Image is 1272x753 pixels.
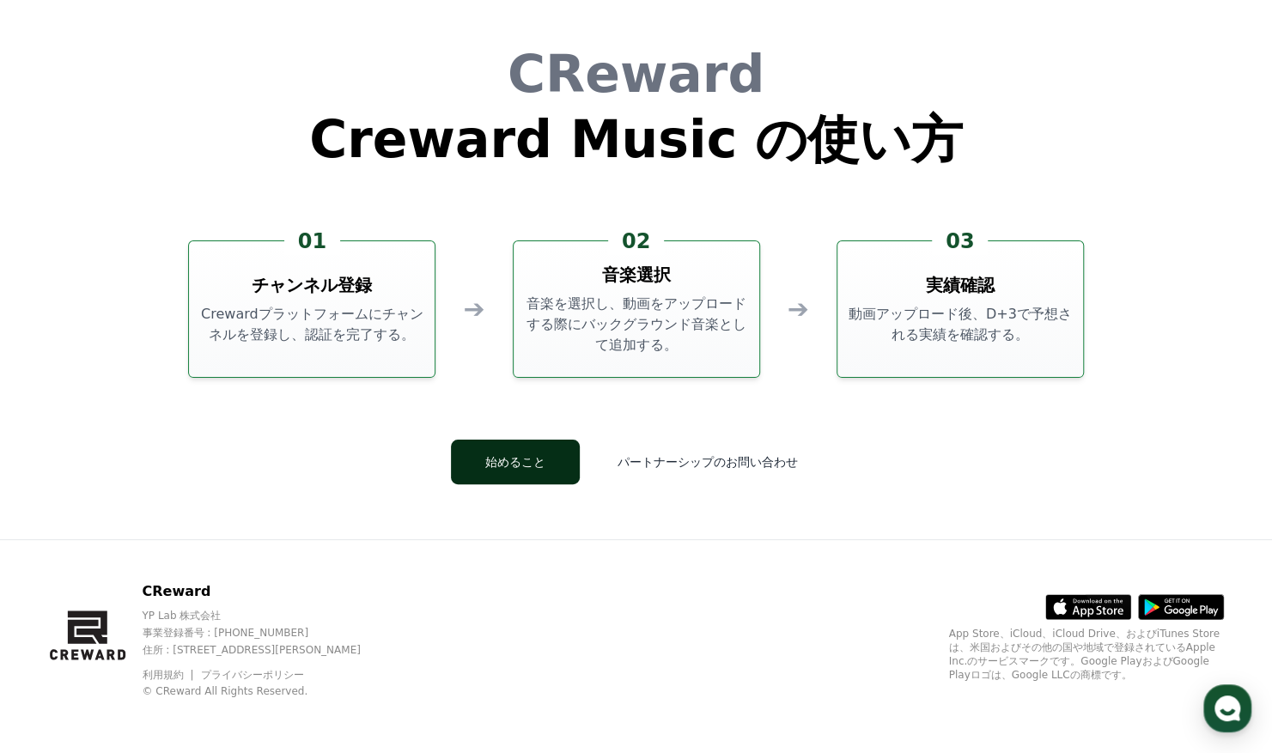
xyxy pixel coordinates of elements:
a: 利用規約 [142,669,196,681]
button: パートナーシップのお問い合わせ [593,440,822,484]
h3: 音楽選択 [602,263,671,287]
a: Messages [113,544,222,587]
a: Settings [222,544,330,587]
p: YP Lab 株式会社 [142,609,390,622]
p: © CReward All Rights Reserved. [142,684,390,698]
h1: Creward Music の使い方 [309,113,963,165]
p: Crewardプラットフォームにチャンネルを登録し、認証を完了する。 [196,304,428,345]
h3: 実績確認 [926,273,995,297]
span: Settings [254,570,296,584]
span: Home [44,570,74,584]
div: 02 [608,228,664,255]
p: 音楽を選択し、動画をアップロードする際にバックグラウンド音楽として追加する。 [520,294,752,355]
h3: チャンネル登録 [252,273,372,297]
div: 03 [932,228,988,255]
h1: CReward [309,48,963,100]
p: 住所 : [STREET_ADDRESS][PERSON_NAME] [142,643,390,657]
p: App Store、iCloud、iCloud Drive、およびiTunes Storeは、米国およびその他の国や地域で登録されているApple Inc.のサービスマークです。Google P... [949,627,1224,682]
div: ➔ [463,294,484,325]
p: 動画アップロード後、D+3で予想される実績を確認する。 [844,304,1076,345]
p: 事業登録番号 : [PHONE_NUMBER] [142,626,390,640]
a: Home [5,544,113,587]
div: 01 [284,228,340,255]
button: 始めること [451,440,580,484]
span: Messages [143,571,193,585]
p: CReward [142,581,390,602]
a: プライバシーポリシー [201,669,304,681]
div: ➔ [788,294,809,325]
